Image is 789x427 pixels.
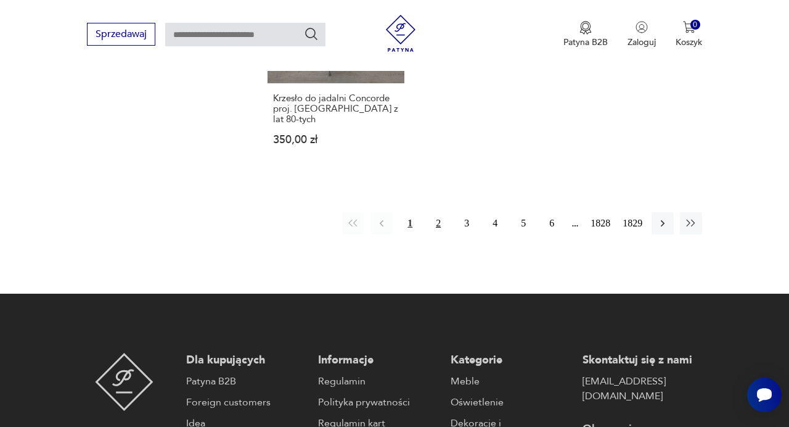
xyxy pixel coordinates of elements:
button: Szukaj [304,27,319,41]
p: Dla kupujących [186,353,306,368]
p: 350,00 zł [273,135,399,145]
img: Patyna - sklep z meblami i dekoracjami vintage [382,15,419,52]
div: 0 [690,20,701,30]
img: Ikona koszyka [683,21,695,33]
a: Regulamin [318,374,438,389]
p: Patyna B2B [563,36,608,48]
a: Sprzedawaj [87,31,155,39]
p: Skontaktuj się z nami [583,353,702,368]
iframe: Smartsupp widget button [747,378,782,412]
button: 0Koszyk [676,21,702,48]
button: 4 [484,212,506,234]
p: Zaloguj [628,36,656,48]
button: Patyna B2B [563,21,608,48]
p: Kategorie [451,353,570,368]
button: Sprzedawaj [87,23,155,46]
button: 2 [427,212,449,234]
a: Meble [451,374,570,389]
h3: Krzesło do jadalni Concorde proj. [GEOGRAPHIC_DATA] z lat 80-tych [273,93,399,125]
img: Ikonka użytkownika [636,21,648,33]
button: 1 [399,212,421,234]
a: Patyna B2B [186,374,306,389]
button: 6 [541,212,563,234]
a: Ikona medaluPatyna B2B [563,21,608,48]
p: Koszyk [676,36,702,48]
img: Patyna - sklep z meblami i dekoracjami vintage [95,353,153,411]
button: 1828 [587,212,613,234]
button: 1829 [619,212,645,234]
p: Informacje [318,353,438,368]
button: 3 [456,212,478,234]
button: 5 [512,212,534,234]
a: [EMAIL_ADDRESS][DOMAIN_NAME] [583,374,702,404]
a: Polityka prywatności [318,395,438,410]
button: Zaloguj [628,21,656,48]
a: Foreign customers [186,395,306,410]
img: Ikona medalu [579,21,592,35]
a: Oświetlenie [451,395,570,410]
